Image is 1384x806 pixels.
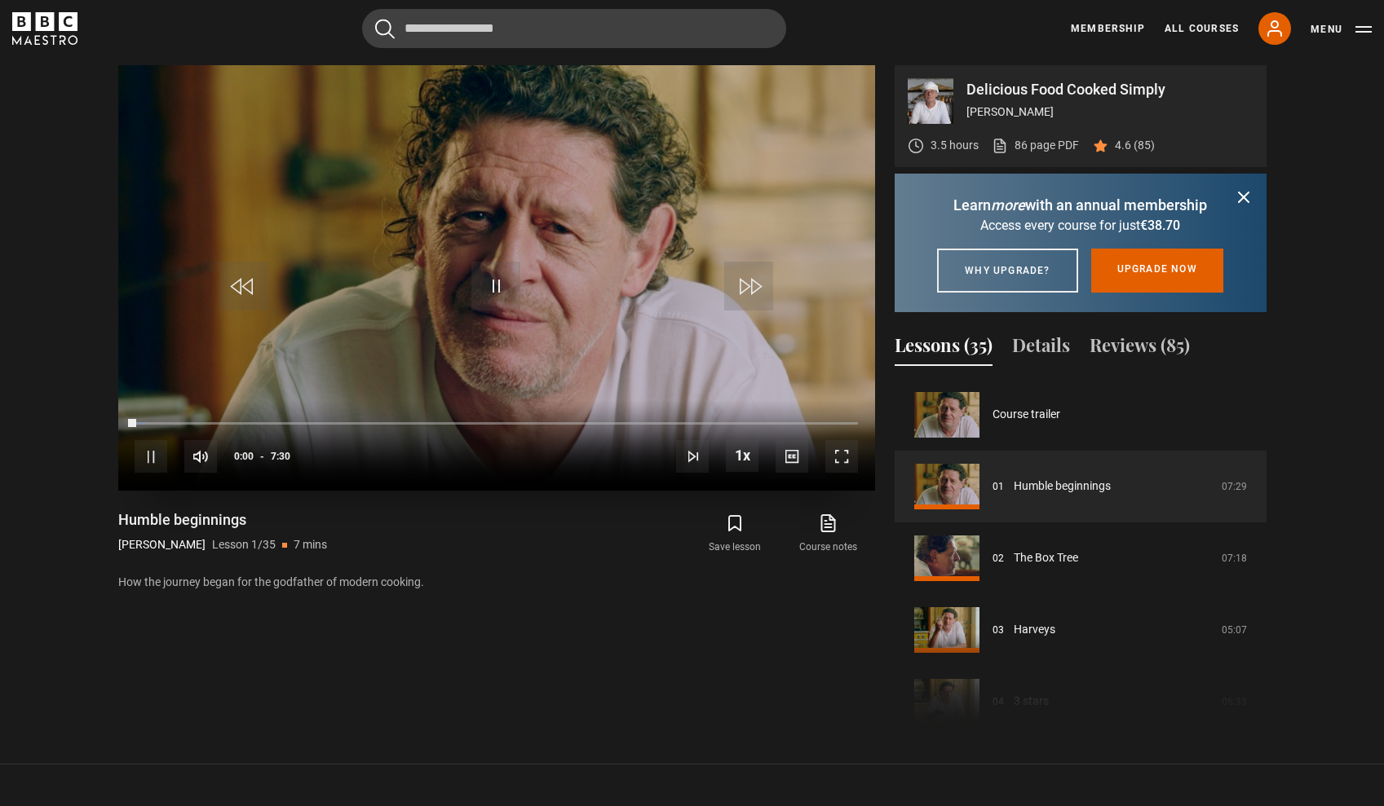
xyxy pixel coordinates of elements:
[966,82,1254,97] p: Delicious Food Cooked Simply
[1071,21,1145,36] a: Membership
[1140,218,1180,233] span: €38.70
[118,536,206,553] p: [PERSON_NAME]
[776,440,808,473] button: Captions
[1014,621,1055,638] a: Harveys
[1115,137,1155,154] p: 4.6 (85)
[234,442,254,471] span: 0:00
[12,12,77,45] svg: BBC Maestro
[937,249,1077,293] a: Why upgrade?
[135,440,167,473] button: Pause
[184,440,217,473] button: Mute
[781,510,874,557] a: Course notes
[991,196,1025,214] i: more
[1014,549,1078,566] a: The Box Tree
[825,440,858,473] button: Fullscreen
[1014,478,1111,495] a: Humble beginnings
[294,536,327,553] p: 7 mins
[676,440,709,473] button: Next Lesson
[118,510,327,530] h1: Humble beginnings
[895,332,993,366] button: Lessons (35)
[271,442,290,471] span: 7:30
[914,216,1247,236] p: Access every course for just
[212,536,276,553] p: Lesson 1/35
[993,406,1060,423] a: Course trailer
[914,194,1247,216] p: Learn with an annual membership
[726,439,758,472] button: Playback Rate
[135,422,857,425] div: Progress Bar
[118,574,875,591] p: How the journey began for the godfather of modern cooking.
[688,510,781,557] button: Save lesson
[992,137,1079,154] a: 86 page PDF
[1165,21,1239,36] a: All Courses
[260,451,264,462] span: -
[1090,332,1190,366] button: Reviews (85)
[931,137,979,154] p: 3.5 hours
[966,104,1254,121] p: [PERSON_NAME]
[375,19,395,39] button: Submit the search query
[362,9,786,48] input: Search
[1091,249,1223,293] a: Upgrade now
[1311,21,1372,37] button: Toggle navigation
[118,65,875,491] video-js: Video Player
[1012,332,1070,366] button: Details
